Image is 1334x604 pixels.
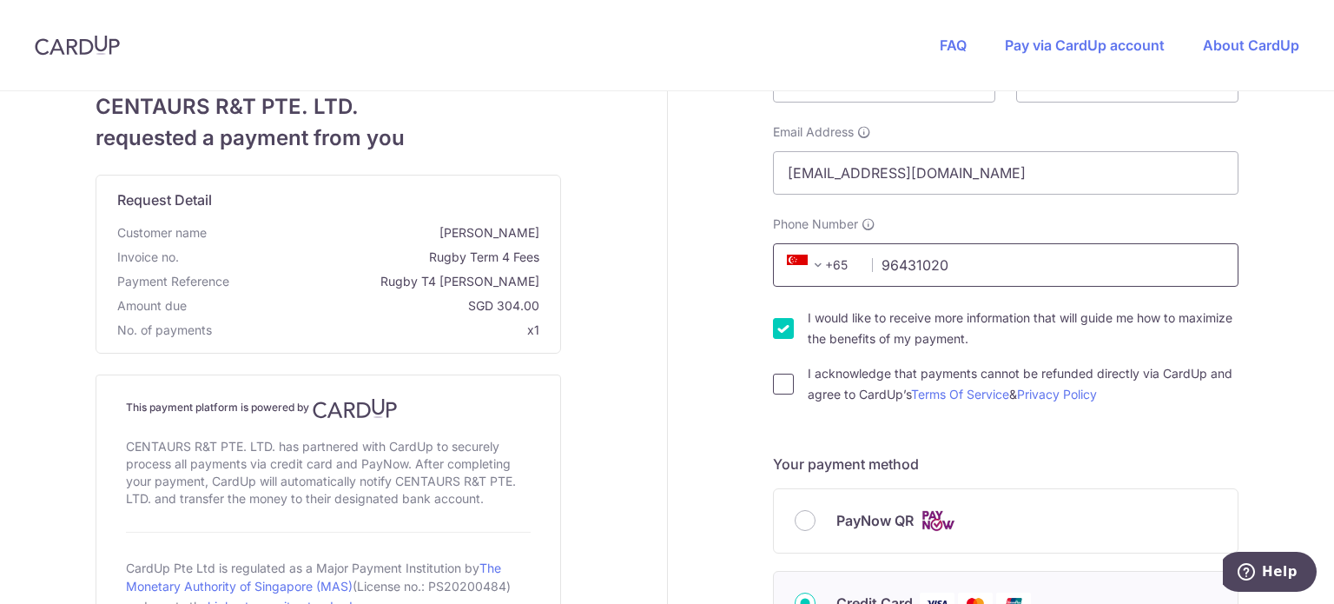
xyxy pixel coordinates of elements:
span: SGD 304.00 [194,297,539,315]
span: +65 [782,255,860,275]
h5: Your payment method [773,454,1238,475]
img: Cards logo [921,510,955,532]
span: Rugby Term 4 Fees [186,249,539,266]
label: I would like to receive more information that will guide me how to maximize the benefits of my pa... [808,308,1238,349]
span: PayNow QR [836,510,914,531]
div: CENTAURS R&T PTE. LTD. has partnered with CardUp to securely process all payments via credit card... [126,435,531,511]
a: FAQ [940,37,967,54]
img: CardUp [35,35,120,56]
span: Phone Number [773,216,858,233]
span: Customer name [117,224,207,242]
input: Email address [773,151,1238,195]
iframe: Opens a widget where you can find more information [1223,552,1317,595]
a: Privacy Policy [1017,387,1097,402]
span: translation missing: en.payment_reference [117,274,229,289]
span: requested a payment from you [96,123,561,154]
a: Pay via CardUp account [1005,37,1165,54]
span: [PERSON_NAME] [214,224,539,242]
span: CENTAURS R&T PTE. LTD. [96,91,561,123]
span: translation missing: en.request_detail [117,191,212,209]
span: +65 [787,255,829,275]
span: Email Address [773,123,854,141]
div: PayNow QR Cards logo [795,510,1217,532]
a: Terms Of Service [911,387,1009,402]
a: About CardUp [1203,37,1299,54]
label: I acknowledge that payments cannot be refunded directly via CardUp and agree to CardUp’s & [808,363,1238,405]
span: Amount due [117,297,187,315]
span: Rugby T4 [PERSON_NAME] [236,273,539,290]
span: x1 [527,322,539,337]
span: Invoice no. [117,249,179,266]
span: No. of payments [117,322,212,339]
h4: This payment platform is powered by [126,398,531,419]
img: CardUp [313,398,398,419]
